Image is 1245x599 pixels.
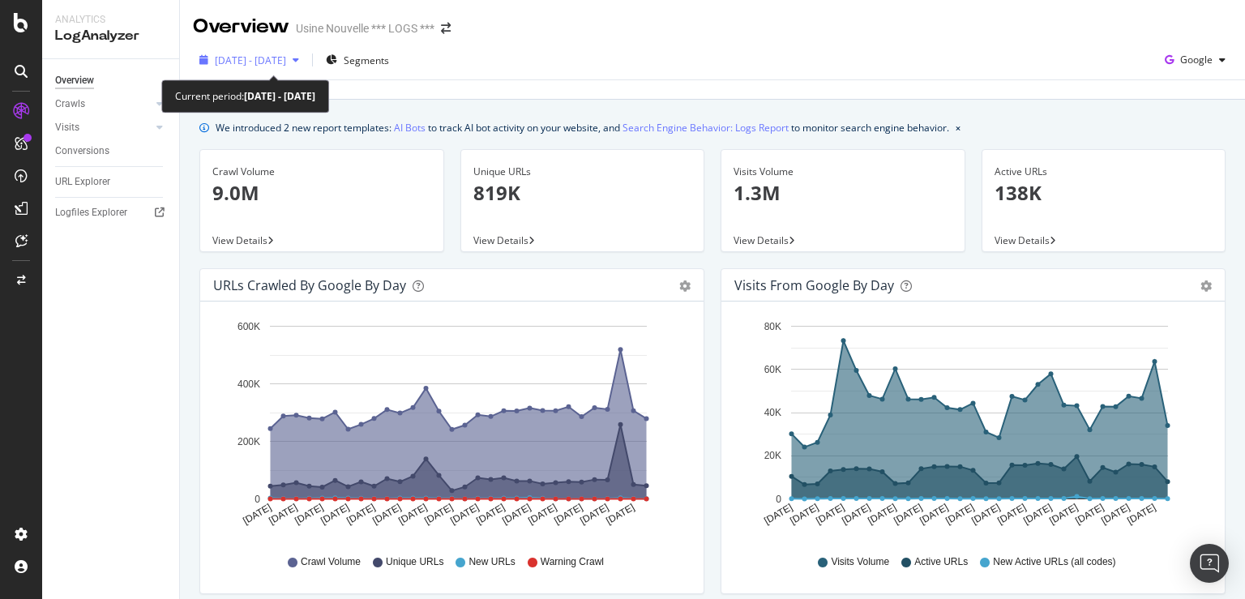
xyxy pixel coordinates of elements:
[386,555,443,569] span: Unique URLs
[473,165,692,179] div: Unique URLs
[55,119,79,136] div: Visits
[500,502,533,527] text: [DATE]
[55,204,127,221] div: Logfiles Explorer
[995,233,1050,247] span: View Details
[55,96,85,113] div: Crawls
[622,119,789,136] a: Search Engine Behavior: Logs Report
[293,502,325,527] text: [DATE]
[319,47,396,73] button: Segments
[952,116,965,139] button: close banner
[199,119,1226,136] div: info banner
[1125,502,1157,527] text: [DATE]
[604,502,636,527] text: [DATE]
[1158,47,1232,73] button: Google
[578,502,610,527] text: [DATE]
[55,204,168,221] a: Logfiles Explorer
[216,119,949,136] div: We introduced 2 new report templates: to track AI bot activity on your website, and to monitor se...
[995,165,1213,179] div: Active URLs
[213,277,406,293] div: URLs Crawled by Google by day
[422,502,455,527] text: [DATE]
[943,502,976,527] text: [DATE]
[473,233,528,247] span: View Details
[237,379,260,390] text: 400K
[734,179,952,207] p: 1.3M
[764,451,781,462] text: 20K
[175,87,315,105] div: Current period:
[1180,53,1213,66] span: Google
[918,502,950,527] text: [DATE]
[193,13,289,41] div: Overview
[468,555,515,569] span: New URLs
[473,179,692,207] p: 819K
[866,502,898,527] text: [DATE]
[55,119,152,136] a: Visits
[764,364,781,375] text: 60K
[993,555,1115,569] span: New Active URLs (all codes)
[215,53,286,67] span: [DATE] - [DATE]
[441,23,451,34] div: arrow-right-arrow-left
[995,502,1028,527] text: [DATE]
[914,555,968,569] span: Active URLs
[734,165,952,179] div: Visits Volume
[267,502,299,527] text: [DATE]
[734,314,1205,540] svg: A chart.
[679,280,691,292] div: gear
[969,502,1002,527] text: [DATE]
[474,502,507,527] text: [DATE]
[1200,280,1212,292] div: gear
[301,555,361,569] span: Crawl Volume
[526,502,558,527] text: [DATE]
[762,502,794,527] text: [DATE]
[448,502,481,527] text: [DATE]
[370,502,403,527] text: [DATE]
[394,119,426,136] a: AI Bots
[237,321,260,332] text: 600K
[55,27,166,45] div: LogAnalyzer
[764,407,781,418] text: 40K
[55,72,168,89] a: Overview
[55,143,109,160] div: Conversions
[1073,502,1106,527] text: [DATE]
[237,436,260,447] text: 200K
[55,96,152,113] a: Crawls
[734,233,789,247] span: View Details
[212,233,267,247] span: View Details
[213,314,684,540] svg: A chart.
[55,173,168,190] a: URL Explorer
[212,165,431,179] div: Crawl Volume
[776,494,781,505] text: 0
[193,47,306,73] button: [DATE] - [DATE]
[831,555,889,569] span: Visits Volume
[255,494,260,505] text: 0
[1047,502,1080,527] text: [DATE]
[344,53,389,67] span: Segments
[1190,544,1229,583] div: Open Intercom Messenger
[892,502,924,527] text: [DATE]
[814,502,846,527] text: [DATE]
[541,555,604,569] span: Warning Crawl
[212,179,431,207] p: 9.0M
[995,179,1213,207] p: 138K
[55,13,166,27] div: Analytics
[764,321,781,332] text: 80K
[55,72,94,89] div: Overview
[344,502,377,527] text: [DATE]
[55,143,168,160] a: Conversions
[319,502,351,527] text: [DATE]
[552,502,584,527] text: [DATE]
[734,277,894,293] div: Visits from Google by day
[241,502,273,527] text: [DATE]
[1021,502,1054,527] text: [DATE]
[396,502,429,527] text: [DATE]
[244,89,315,103] b: [DATE] - [DATE]
[1099,502,1132,527] text: [DATE]
[55,173,110,190] div: URL Explorer
[840,502,872,527] text: [DATE]
[788,502,820,527] text: [DATE]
